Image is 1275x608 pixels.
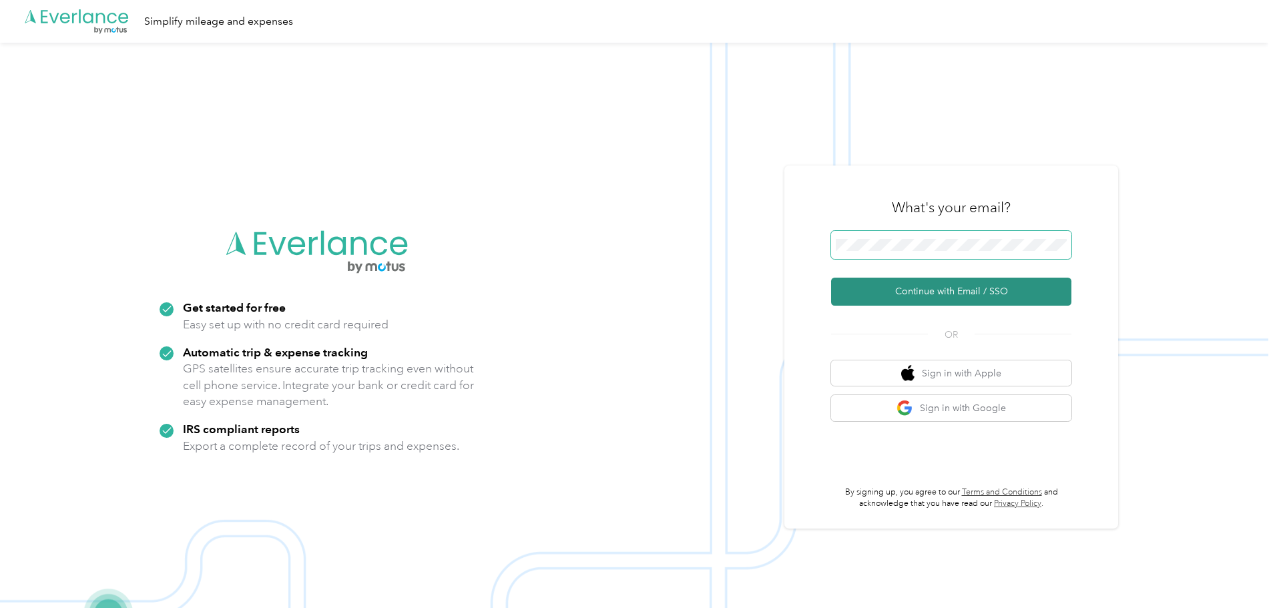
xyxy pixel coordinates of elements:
[994,499,1041,509] a: Privacy Policy
[183,422,300,436] strong: IRS compliant reports
[831,278,1071,306] button: Continue with Email / SSO
[183,438,459,454] p: Export a complete record of your trips and expenses.
[183,360,475,410] p: GPS satellites ensure accurate trip tracking even without cell phone service. Integrate your bank...
[962,487,1042,497] a: Terms and Conditions
[901,365,915,382] img: apple logo
[831,395,1071,421] button: google logoSign in with Google
[144,13,293,30] div: Simplify mileage and expenses
[831,487,1071,510] p: By signing up, you agree to our and acknowledge that you have read our .
[831,360,1071,386] button: apple logoSign in with Apple
[892,198,1011,217] h3: What's your email?
[897,400,913,416] img: google logo
[928,328,975,342] span: OR
[183,345,368,359] strong: Automatic trip & expense tracking
[183,300,286,314] strong: Get started for free
[183,316,389,333] p: Easy set up with no credit card required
